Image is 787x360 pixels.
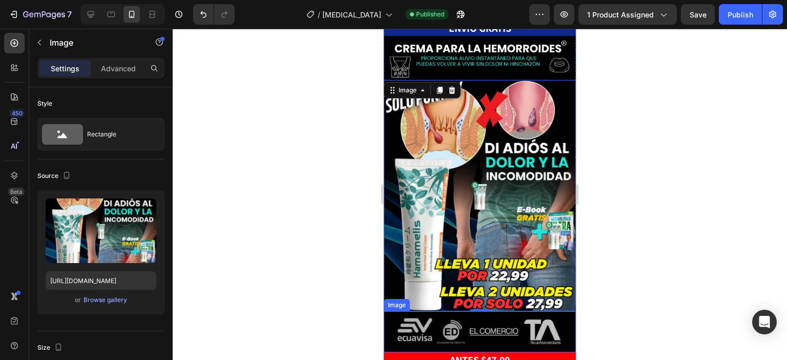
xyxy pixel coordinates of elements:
[37,169,73,183] div: Source
[46,198,156,263] img: preview-image
[728,9,753,20] div: Publish
[587,9,654,20] span: 1 product assigned
[416,10,444,19] span: Published
[83,295,128,305] button: Browse gallery
[51,63,79,74] p: Settings
[384,29,576,360] iframe: Design area
[37,99,52,108] div: Style
[681,4,715,25] button: Save
[690,10,707,19] span: Save
[67,8,72,21] p: 7
[50,36,137,49] p: Image
[10,109,25,117] div: 450
[46,271,156,290] input: https://example.com/image.jpg
[193,4,235,25] div: Undo/Redo
[87,123,150,146] div: Rectangle
[4,4,76,25] button: 7
[75,294,81,306] span: or
[66,325,126,338] strong: ANTES $47,99
[752,310,777,334] div: Open Intercom Messenger
[101,63,136,74] p: Advanced
[84,295,127,305] div: Browse gallery
[37,341,65,355] div: Size
[719,4,762,25] button: Publish
[322,9,381,20] span: [MEDICAL_DATA]
[8,188,25,196] div: Beta
[318,9,320,20] span: /
[578,4,677,25] button: 1 product assigned
[1,325,191,338] p: ⁠⁠⁠⁠⁠⁠⁠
